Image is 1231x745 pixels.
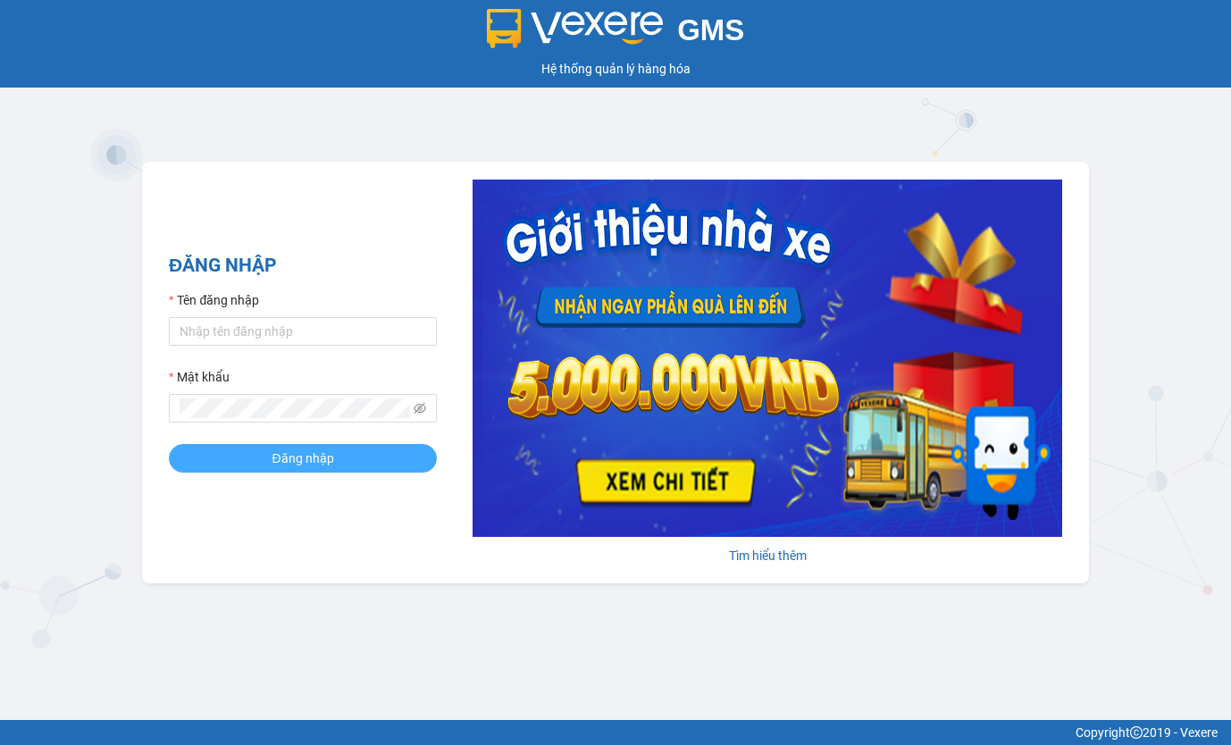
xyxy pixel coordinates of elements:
[169,317,437,346] input: Tên đăng nhập
[180,398,410,418] input: Mật khẩu
[1130,726,1143,739] span: copyright
[487,9,664,48] img: logo 2
[414,402,426,414] span: eye-invisible
[169,290,259,310] label: Tên đăng nhập
[487,27,745,41] a: GMS
[169,367,230,387] label: Mật khẩu
[13,723,1218,742] div: Copyright 2019 - Vexere
[473,546,1062,565] div: Tìm hiểu thêm
[677,13,744,46] span: GMS
[272,448,333,468] span: Đăng nhập
[169,444,437,473] button: Đăng nhập
[4,59,1227,79] div: Hệ thống quản lý hàng hóa
[169,251,437,280] h2: ĐĂNG NHẬP
[473,180,1062,537] img: banner-0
